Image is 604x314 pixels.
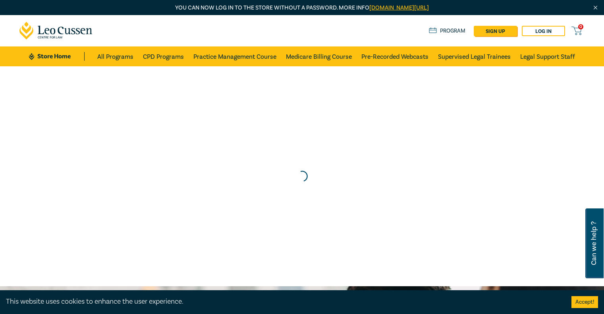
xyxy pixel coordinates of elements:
[286,46,352,66] a: Medicare Billing Course
[571,296,598,308] button: Accept cookies
[29,52,84,61] a: Store Home
[522,26,565,36] a: Log in
[361,46,428,66] a: Pre-Recorded Webcasts
[193,46,276,66] a: Practice Management Course
[520,46,575,66] a: Legal Support Staff
[97,46,133,66] a: All Programs
[592,4,599,11] img: Close
[429,27,466,35] a: Program
[590,213,598,274] span: Can we help ?
[143,46,184,66] a: CPD Programs
[474,26,517,36] a: sign up
[19,4,585,12] p: You can now log in to the store without a password. More info
[438,46,511,66] a: Supervised Legal Trainees
[578,24,583,29] span: 0
[6,297,560,307] div: This website uses cookies to enhance the user experience.
[369,4,429,12] a: [DOMAIN_NAME][URL]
